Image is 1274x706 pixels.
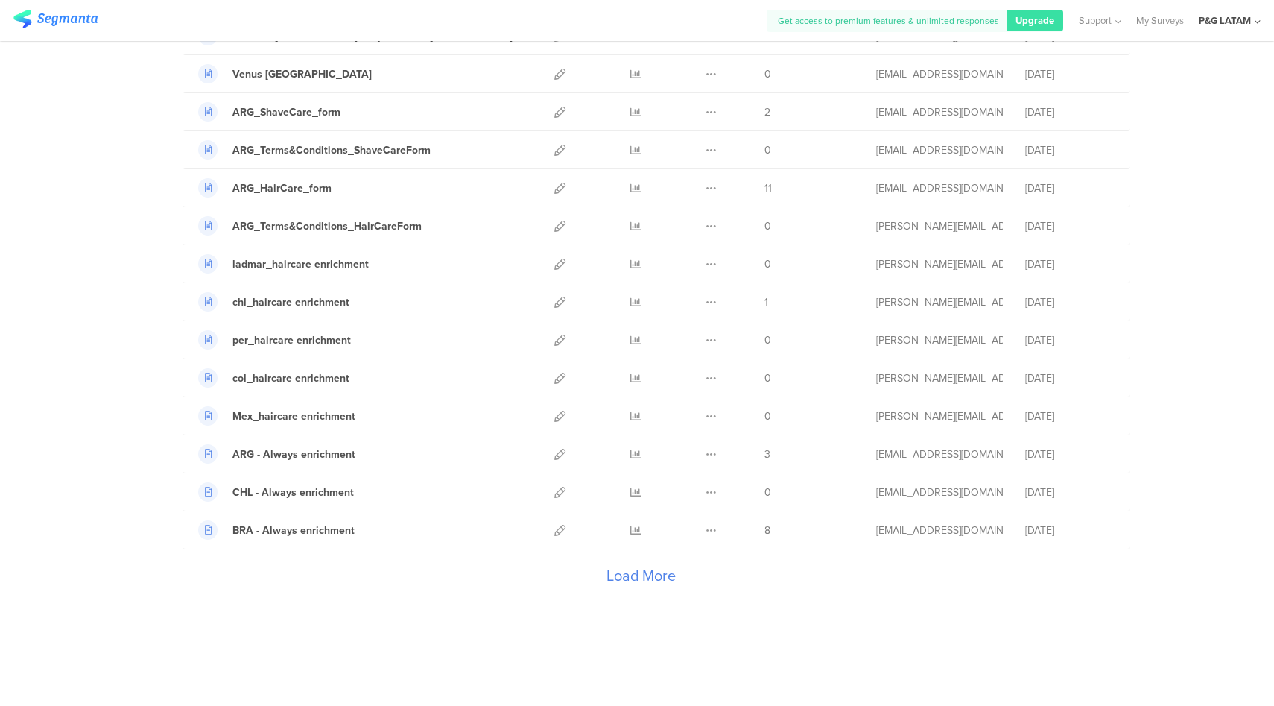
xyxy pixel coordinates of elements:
div: [DATE] [1025,104,1115,120]
a: ARG_Terms&Conditions_ShaveCareForm [198,140,431,160]
div: florena.ff@pg.com [876,142,1003,158]
div: ARG_HairCare_form [232,180,332,196]
a: per_haircare enrichment [198,330,351,350]
span: 0 [764,409,771,424]
a: ARG - Always enrichment [198,444,355,464]
span: Get access to premium features & unlimited responses [778,14,999,28]
a: ARG_ShaveCare_form [198,102,340,122]
div: per_haircare enrichment [232,332,351,348]
a: ARG_Terms&Conditions_HairCareForm [198,216,422,236]
div: sayago.ds.1@pg.com [876,371,1003,386]
a: Mex_haircare enrichment [198,406,355,426]
div: panagopulos.d@pg.com [876,66,1003,82]
div: [DATE] [1025,447,1115,462]
div: col_haircare enrichment [232,371,349,386]
div: ARG_Terms&Conditions_ShaveCareForm [232,142,431,158]
div: [DATE] [1025,523,1115,538]
span: Support [1079,13,1112,28]
div: sayago.ds.1@pg.com [876,294,1003,310]
span: 1 [764,294,768,310]
span: 0 [764,66,771,82]
div: lepage.fa@pg.com [876,485,1003,500]
span: 0 [764,142,771,158]
span: 3 [764,447,770,462]
div: CHL - Always enrichment [232,485,354,500]
div: Mex_haircare enrichment [232,409,355,424]
div: ladmar_haircare enrichment [232,256,369,272]
div: chl_haircare enrichment [232,294,349,310]
a: ladmar_haircare enrichment [198,254,369,274]
a: col_haircare enrichment [198,368,349,388]
div: [DATE] [1025,218,1115,234]
div: [DATE] [1025,332,1115,348]
span: Upgrade [1015,13,1054,28]
span: 11 [764,180,772,196]
span: 0 [764,256,771,272]
div: [DATE] [1025,142,1115,158]
div: crivelli.s@pg.com [876,218,1003,234]
div: lepage.fa@pg.com [876,447,1003,462]
div: ARG_ShaveCare_form [232,104,340,120]
div: sayago.ds.1@pg.com [876,256,1003,272]
a: chl_haircare enrichment [198,292,349,312]
div: ARG_Terms&Conditions_HairCareForm [232,218,422,234]
div: [DATE] [1025,256,1115,272]
a: CHL - Always enrichment [198,482,354,502]
div: [DATE] [1025,294,1115,310]
div: [DATE] [1025,409,1115,424]
div: ARG - Always enrichment [232,447,355,462]
div: florena.ff@pg.com [876,180,1003,196]
div: BRA - Always enrichment [232,523,355,538]
img: segmanta logo [13,10,98,28]
div: sayago.ds.1@pg.com [876,409,1003,424]
div: florena.ff@pg.com [876,104,1003,120]
a: Venus [GEOGRAPHIC_DATA] [198,64,372,83]
div: [DATE] [1025,180,1115,196]
div: sayago.ds.1@pg.com [876,332,1003,348]
span: 8 [764,523,770,538]
span: 0 [764,485,771,500]
div: P&G LATAM [1199,13,1251,28]
div: Load More [183,549,1099,609]
div: lepage.fa@pg.com [876,523,1003,538]
span: 0 [764,218,771,234]
div: Venus Brazil [232,66,372,82]
span: 0 [764,371,771,386]
div: [DATE] [1025,371,1115,386]
span: 0 [764,332,771,348]
span: 2 [764,104,770,120]
div: [DATE] [1025,485,1115,500]
a: ARG_HairCare_form [198,178,332,198]
a: BRA - Always enrichment [198,520,355,540]
div: [DATE] [1025,66,1115,82]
